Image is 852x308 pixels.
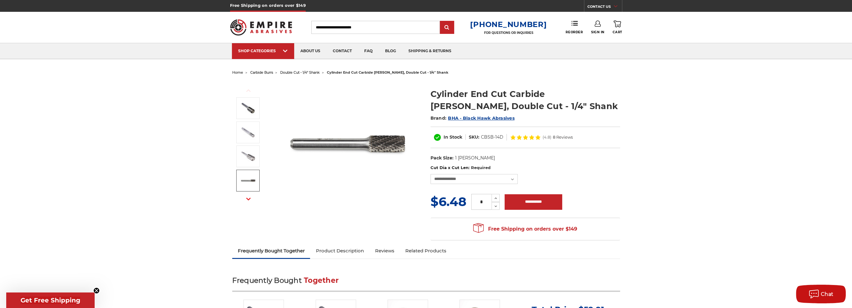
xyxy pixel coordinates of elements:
[240,100,256,116] img: End Cut Cylinder shape carbide bur 1/4" shank
[613,30,622,34] span: Cart
[241,84,256,97] button: Previous
[613,21,622,34] a: Cart
[250,70,273,75] a: carbide burrs
[431,115,447,121] span: Brand:
[587,3,622,12] a: CONTACT US
[327,70,448,75] span: cylinder end cut carbide [PERSON_NAME], double cut - 1/4" shank
[591,30,605,34] span: Sign In
[553,135,573,139] span: 8 Reviews
[230,15,292,39] img: Empire Abrasives
[232,276,302,285] span: Frequently Bought
[310,244,369,258] a: Product Description
[369,244,400,258] a: Reviews
[294,43,327,59] a: about us
[232,244,310,258] a: Frequently Bought Together
[238,48,288,53] div: SHOP CATEGORIES
[285,81,410,206] img: End Cut Cylinder shape carbide bur 1/4" shank
[240,149,256,164] img: SB-5D cylinder end cut shape carbide burr with 1/4 inch shank
[93,287,100,294] button: Close teaser
[431,194,466,209] span: $6.48
[21,297,80,304] span: Get Free Shipping
[470,31,547,35] p: FOR QUESTIONS OR INQUIRIES
[240,173,256,188] img: SB-3 cylinder end cut shape carbide burr 1/4" shank
[400,244,452,258] a: Related Products
[431,155,454,161] dt: Pack Size:
[379,43,402,59] a: blog
[469,134,479,140] dt: SKU:
[241,192,256,205] button: Next
[358,43,379,59] a: faq
[431,88,620,112] h1: Cylinder End Cut Carbide [PERSON_NAME], Double Cut - 1/4" Shank
[796,285,846,303] button: Chat
[402,43,458,59] a: shipping & returns
[232,70,243,75] a: home
[448,115,515,121] a: BHA - Black Hawk Abrasives
[431,165,620,171] label: Cut Dia x Cut Len:
[444,134,462,140] span: In Stock
[240,125,256,140] img: SB-1D cylinder end cut shape carbide burr with 1/4 inch shank
[6,292,95,308] div: Get Free ShippingClose teaser
[566,30,583,34] span: Reorder
[543,135,551,139] span: (4.8)
[304,276,339,285] span: Together
[327,43,358,59] a: contact
[280,70,320,75] a: double cut - 1/4" shank
[441,21,453,34] input: Submit
[471,165,490,170] small: Required
[481,134,503,140] dd: CBSB-14D
[821,291,834,297] span: Chat
[566,21,583,34] a: Reorder
[455,155,495,161] dd: 1 [PERSON_NAME]
[473,223,577,235] span: Free Shipping on orders over $149
[470,20,547,29] a: [PHONE_NUMBER]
